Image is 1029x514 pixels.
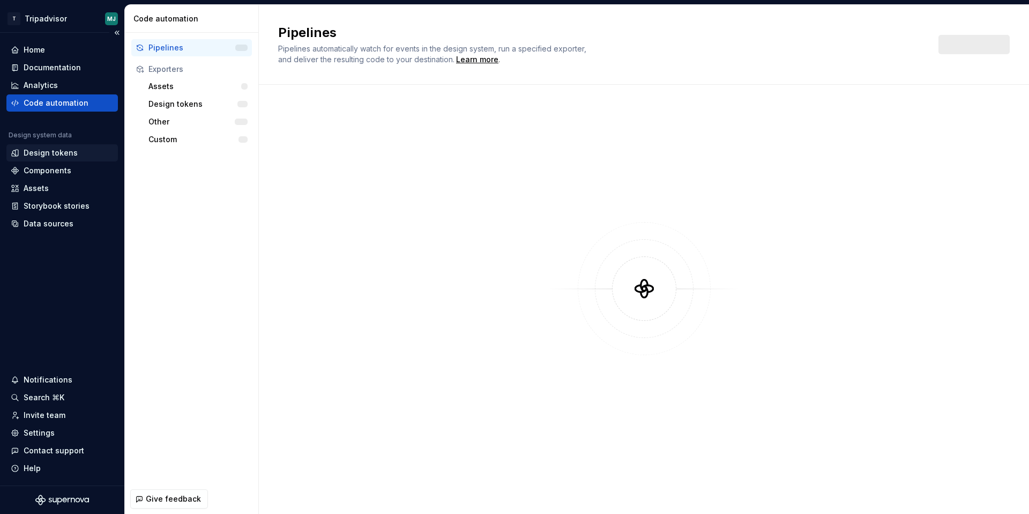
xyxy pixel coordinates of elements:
[6,180,118,197] a: Assets
[6,77,118,94] a: Analytics
[278,44,588,64] span: Pipelines automatically watch for events in the design system, run a specified exporter, and deli...
[24,218,73,229] div: Data sources
[6,407,118,424] a: Invite team
[148,116,235,127] div: Other
[24,45,45,55] div: Home
[9,131,72,139] div: Design system data
[24,62,81,73] div: Documentation
[148,42,235,53] div: Pipelines
[24,80,58,91] div: Analytics
[6,442,118,459] button: Contact support
[148,99,237,109] div: Design tokens
[2,7,122,30] button: TTripadvisorMJ
[6,41,118,58] a: Home
[24,410,65,421] div: Invite team
[130,489,208,509] button: Give feedback
[144,96,252,113] button: Design tokens
[24,463,41,474] div: Help
[35,495,89,505] svg: Supernova Logo
[278,24,926,41] h2: Pipelines
[148,134,238,145] div: Custom
[24,428,55,438] div: Settings
[144,131,252,148] button: Custom
[454,56,500,64] span: .
[456,54,498,65] a: Learn more
[148,81,241,92] div: Assets
[24,392,64,403] div: Search ⌘K
[24,165,71,176] div: Components
[24,183,49,194] div: Assets
[6,144,118,161] a: Design tokens
[148,64,248,75] div: Exporters
[133,13,254,24] div: Code automation
[6,94,118,112] a: Code automation
[144,113,252,130] button: Other
[109,25,124,40] button: Collapse sidebar
[6,371,118,388] button: Notifications
[6,197,118,215] a: Storybook stories
[6,59,118,76] a: Documentation
[6,389,118,406] button: Search ⌘K
[6,460,118,477] button: Help
[107,14,116,23] div: MJ
[24,148,78,158] div: Design tokens
[146,494,201,504] span: Give feedback
[24,375,72,385] div: Notifications
[8,12,20,25] div: T
[6,424,118,442] a: Settings
[144,78,252,95] button: Assets
[24,98,88,108] div: Code automation
[25,13,67,24] div: Tripadvisor
[6,215,118,232] a: Data sources
[6,162,118,179] a: Components
[24,445,84,456] div: Contact support
[131,39,252,56] button: Pipelines
[24,201,90,211] div: Storybook stories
